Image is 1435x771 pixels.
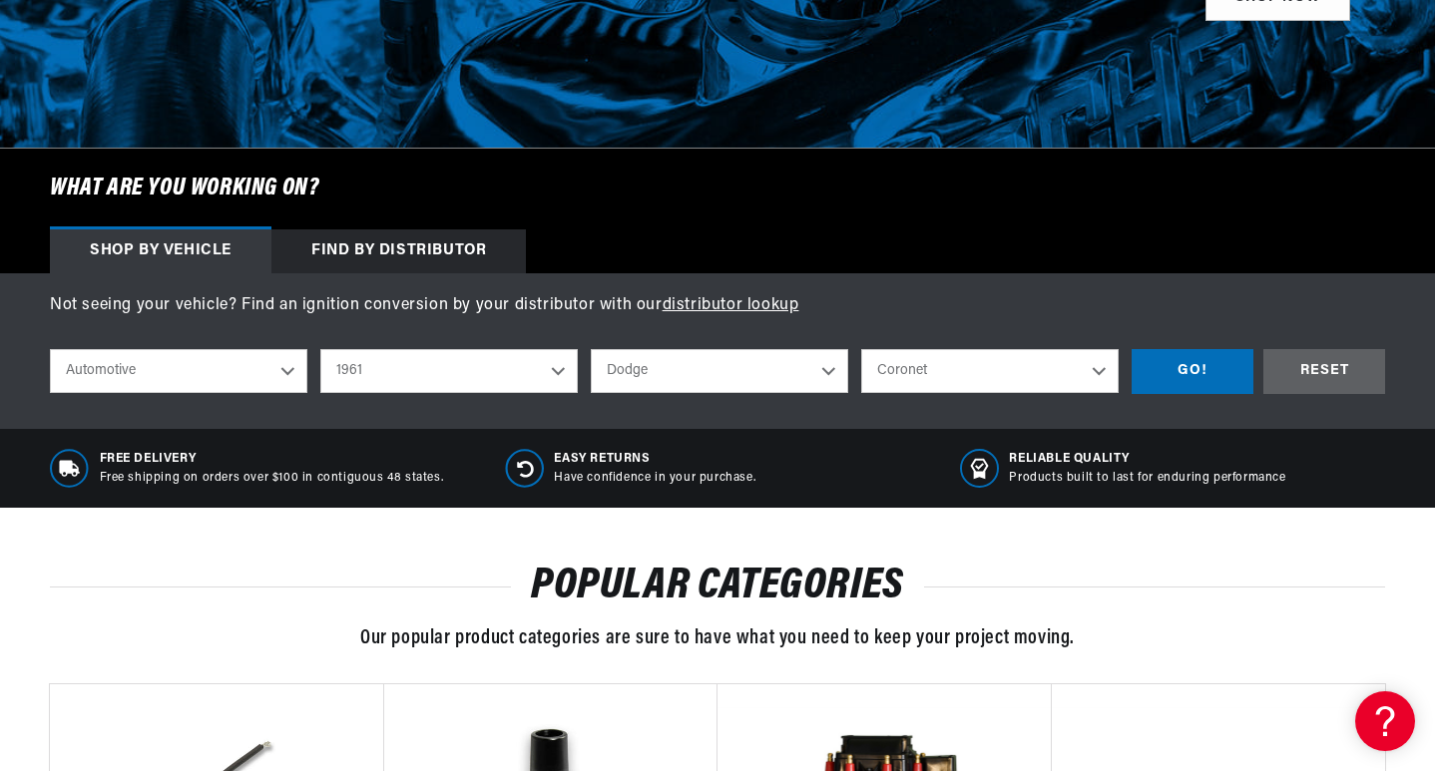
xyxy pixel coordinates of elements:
[554,470,755,487] p: Have confidence in your purchase.
[1009,470,1285,487] p: Products built to last for enduring performance
[271,229,526,273] div: Find by Distributor
[1263,349,1385,394] div: RESET
[50,349,307,393] select: Ride Type
[663,297,799,313] a: distributor lookup
[1132,349,1253,394] div: GO!
[861,349,1119,393] select: Model
[50,293,1385,319] p: Not seeing your vehicle? Find an ignition conversion by your distributor with our
[554,451,755,468] span: Easy Returns
[320,349,578,393] select: Year
[591,349,848,393] select: Make
[1009,451,1285,468] span: RELIABLE QUALITY
[50,229,271,273] div: Shop by vehicle
[100,470,444,487] p: Free shipping on orders over $100 in contiguous 48 states.
[100,451,444,468] span: Free Delivery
